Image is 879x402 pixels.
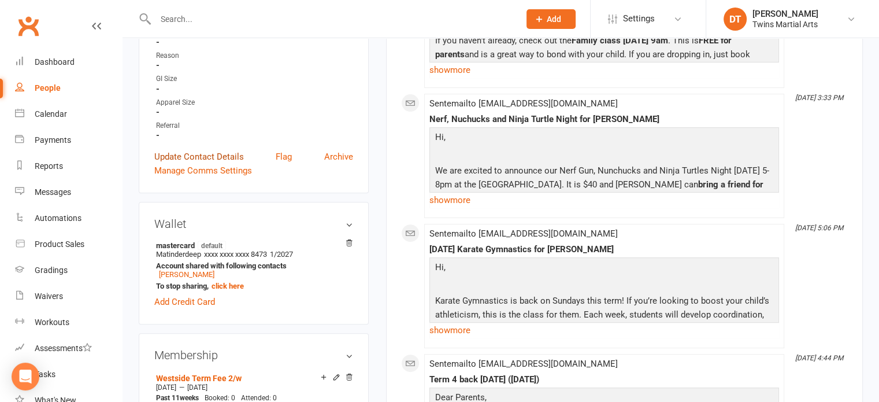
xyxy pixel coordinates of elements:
[156,120,353,131] div: Referral
[432,164,776,208] p: We are excited to announce our Nerf Gun, Nunchucks and Ninja Turtles Night [DATE] 5-8pm at the [G...
[156,37,353,47] strong: -
[14,12,43,40] a: Clubworx
[154,295,215,309] a: Add Credit Card
[724,8,747,31] div: DT
[429,62,779,78] a: show more
[156,261,347,270] strong: Account shared with following contacts
[153,394,202,402] div: weeks
[156,60,353,71] strong: -
[15,283,122,309] a: Waivers
[429,245,779,255] div: [DATE] Karate Gymnastics for [PERSON_NAME]
[156,282,347,290] strong: To stop sharing,
[156,73,353,84] div: GI Size
[429,322,779,338] a: show more
[205,394,235,402] span: Booked: 0
[154,164,252,178] a: Manage Comms Settings
[15,101,122,127] a: Calendar
[156,383,176,392] span: [DATE]
[276,150,292,164] a: Flag
[15,49,122,75] a: Dashboard
[429,228,618,239] span: Sent email to [EMAIL_ADDRESS][DOMAIN_NAME]
[429,115,779,124] div: Nerf, Nuchucks and Ninja Turtle Night for [PERSON_NAME]
[156,130,353,141] strong: -
[35,187,71,197] div: Messages
[35,265,68,275] div: Gradings
[156,374,242,383] a: Westside Term Fee 2/w
[35,83,61,93] div: People
[15,153,122,179] a: Reports
[429,98,618,109] span: Sent email to [EMAIL_ADDRESS][DOMAIN_NAME]
[198,241,226,250] span: default
[212,282,244,290] a: click here
[187,383,207,392] span: [DATE]
[547,14,561,24] span: Add
[270,250,293,259] span: 1/2027
[156,394,180,402] span: Past 11
[15,257,122,283] a: Gradings
[15,127,122,153] a: Payments
[795,224,843,232] i: [DATE] 5:06 PM
[154,239,353,292] li: Matinderdeep
[156,50,353,61] div: Reason
[795,354,843,362] i: [DATE] 4:44 PM
[153,383,353,392] div: —
[12,363,39,390] div: Open Intercom Messenger
[572,35,668,46] b: Family class [DATE] 9am
[35,239,84,249] div: Product Sales
[324,150,353,164] a: Archive
[154,217,353,230] h3: Wallet
[35,109,67,119] div: Calendar
[156,241,347,250] strong: mastercard
[432,294,776,352] p: Karate Gymnastics is back on Sundays this term! If you’re looking to boost your child’s athletici...
[15,335,122,362] a: Assessments
[35,161,63,171] div: Reports
[241,394,277,402] span: Attended: 0
[752,19,818,29] div: Twins Martial Arts
[15,231,122,257] a: Product Sales
[795,94,843,102] i: [DATE] 3:33 PM
[429,359,618,369] span: Sent email to [EMAIL_ADDRESS][DOMAIN_NAME]
[156,107,353,117] strong: -
[156,97,353,108] div: Apparel Size
[623,6,655,32] span: Settings
[429,192,779,208] a: show more
[15,362,122,388] a: Tasks
[154,349,353,362] h3: Membership
[159,270,214,279] a: [PERSON_NAME]
[432,34,776,78] p: If you haven't already, check out the . This is and is a great way to bond with your child. If yo...
[35,318,69,327] div: Workouts
[156,84,353,94] strong: -
[15,179,122,205] a: Messages
[15,309,122,335] a: Workouts
[204,250,267,259] span: xxxx xxxx xxxx 8473
[35,57,75,67] div: Dashboard
[35,292,63,301] div: Waivers
[35,344,92,353] div: Assessments
[432,130,776,147] p: Hi,
[432,260,776,277] p: Hi,
[526,9,576,29] button: Add
[154,150,244,164] a: Update Contact Details
[35,370,55,379] div: Tasks
[15,75,122,101] a: People
[752,9,818,19] div: [PERSON_NAME]
[152,11,511,27] input: Search...
[35,135,71,145] div: Payments
[429,375,779,385] div: Term 4 back [DATE] ([DATE])
[15,205,122,231] a: Automations
[35,213,81,223] div: Automations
